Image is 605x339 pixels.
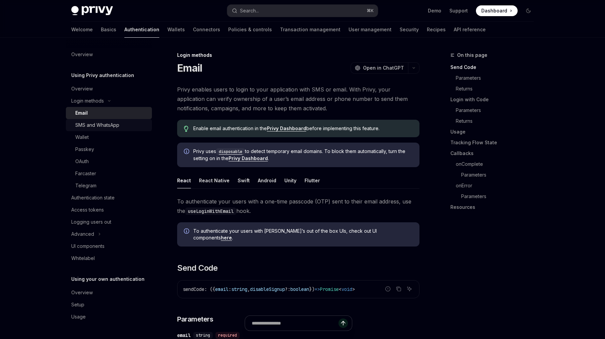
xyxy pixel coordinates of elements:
[405,285,414,293] button: Ask AI
[229,286,231,292] span: :
[66,131,152,143] a: Wallet
[71,242,105,250] div: UI components
[305,173,320,188] button: Flutter
[240,7,259,15] div: Search...
[290,286,309,292] span: boolean
[449,7,468,14] a: Support
[177,263,218,273] span: Send Code
[177,173,191,188] button: React
[66,252,152,264] a: Whitelabel
[75,109,88,117] div: Email
[450,94,539,105] a: Login with Code
[185,208,236,215] code: useLoginWithEmail
[66,167,152,180] a: Farcaster
[75,169,96,178] div: Farcaster
[66,107,152,119] a: Email
[341,286,352,292] span: void
[75,145,94,153] div: Passkey
[71,50,93,59] div: Overview
[227,5,378,17] button: Search...⌘K
[177,197,419,216] span: To authenticate your users with a one-time passcode (OTP) sent to their email address, use the hook.
[250,286,285,292] span: disableSignup
[320,286,339,292] span: Promise
[450,159,539,169] a: onComplete
[66,311,152,323] a: Usage
[450,180,539,191] a: onError
[267,125,306,131] a: Privy Dashboard
[75,121,119,129] div: SMS and WhatsApp
[457,51,487,59] span: On this page
[204,286,215,292] span: : ({
[400,22,419,38] a: Security
[450,202,539,213] a: Resources
[349,22,392,38] a: User management
[229,155,268,161] a: Privy Dashboard
[183,286,204,292] span: sendCode
[450,116,539,126] a: Returns
[450,62,539,73] a: Send Code
[193,22,220,38] a: Connectors
[71,289,93,297] div: Overview
[71,6,113,15] img: dark logo
[167,22,185,38] a: Wallets
[216,148,245,155] code: disposable
[71,301,84,309] div: Setup
[238,173,250,188] button: Swift
[71,206,104,214] div: Access tokens
[75,133,89,141] div: Wallet
[199,173,230,188] button: React Native
[71,71,134,79] h5: Using Privy authentication
[454,22,486,38] a: API reference
[71,22,93,38] a: Welcome
[247,286,250,292] span: ,
[231,286,247,292] span: string
[66,180,152,192] a: Telegram
[339,286,341,292] span: <
[216,148,245,154] a: disposable
[71,218,111,226] div: Logging users out
[258,173,276,188] button: Android
[184,228,191,235] svg: Info
[66,143,152,155] a: Passkey
[338,318,348,328] button: Send message
[450,83,539,94] a: Returns
[193,125,413,132] span: Enable email authentication in the before implementing this feature.
[71,85,93,93] div: Overview
[450,148,539,159] a: Callbacks
[384,285,392,293] button: Report incorrect code
[367,8,374,13] span: ⌘ K
[394,285,403,293] button: Copy the contents from the code block
[450,105,539,116] a: Parameters
[71,275,145,283] h5: Using your own authentication
[66,83,152,95] a: Overview
[66,48,152,61] a: Overview
[351,62,408,74] button: Open in ChatGPT
[124,22,159,38] a: Authentication
[184,126,189,132] svg: Tip
[285,286,290,292] span: ?:
[450,169,539,180] a: Parameters
[481,7,507,14] span: Dashboard
[66,192,152,204] a: Authentication state
[215,286,229,292] span: email
[66,287,152,299] a: Overview
[450,137,539,148] a: Tracking Flow State
[450,73,539,83] a: Parameters
[75,157,89,165] div: OAuth
[280,22,340,38] a: Transaction management
[450,126,539,137] a: Usage
[315,286,320,292] span: =>
[66,299,152,311] a: Setup
[71,254,95,262] div: Whitelabel
[428,7,441,14] a: Demo
[193,148,413,162] span: Privy uses to detect temporary email domains. To block them automatically, turn the setting on in...
[184,149,191,155] svg: Info
[177,85,419,113] span: Privy enables users to login to your application with SMS or email. With Privy, your application ...
[177,52,419,59] div: Login methods
[66,216,152,228] a: Logging users out
[523,5,534,16] button: Toggle dark mode
[66,119,152,131] a: SMS and WhatsApp
[221,235,232,241] a: here
[101,22,116,38] a: Basics
[71,313,86,321] div: Usage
